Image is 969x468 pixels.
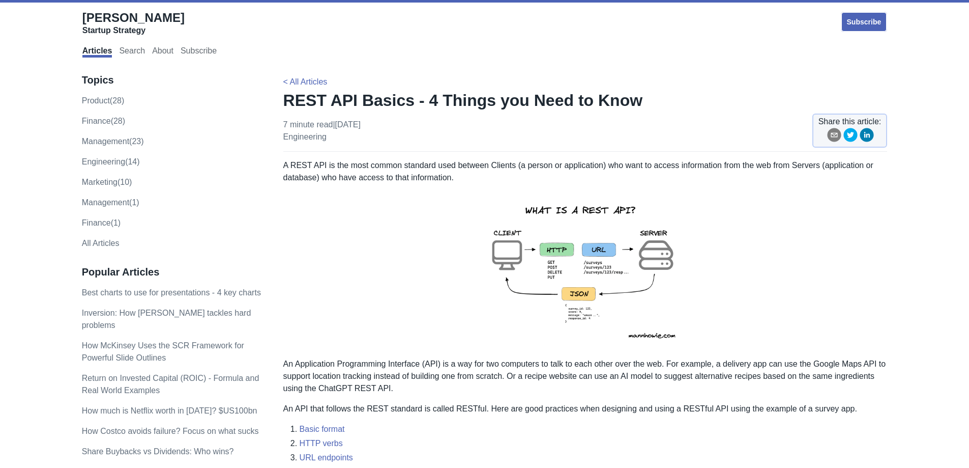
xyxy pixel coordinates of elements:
[119,46,145,58] a: Search
[82,117,125,125] a: finance(28)
[82,427,259,435] a: How Costco avoids failure? Focus on what sucks
[82,447,234,456] a: Share Buybacks vs Dividends: Who wins?
[827,128,841,146] button: email
[474,192,696,350] img: rest-api
[300,425,345,433] a: Basic format
[841,12,888,32] a: Subscribe
[283,403,888,415] p: An API that follows the REST standard is called RESTful. Here are good practices when designing a...
[82,11,185,24] span: [PERSON_NAME]
[283,90,888,111] h1: REST API Basics - 4 Things you Need to Know
[843,128,858,146] button: twitter
[82,406,257,415] a: How much is Netflix worth in [DATE]? $US100bn
[82,218,121,227] a: Finance(1)
[860,128,874,146] button: linkedin
[82,266,262,279] h3: Popular Articles
[82,96,125,105] a: product(28)
[82,157,140,166] a: engineering(14)
[82,288,261,297] a: Best charts to use for presentations - 4 key charts
[283,77,328,86] a: < All Articles
[152,46,173,58] a: About
[283,132,327,141] a: engineering
[82,341,244,362] a: How McKinsey Uses the SCR Framework for Powerful Slide Outlines
[181,46,217,58] a: Subscribe
[300,439,343,448] a: HTTP verbs
[300,453,353,462] a: URL endpoints
[82,178,132,186] a: marketing(10)
[283,358,888,395] p: An Application Programming Interface (API) is a way for two computers to talk to each other over ...
[82,309,251,329] a: Inversion: How [PERSON_NAME] tackles hard problems
[82,46,112,58] a: Articles
[82,74,262,87] h3: Topics
[82,198,139,207] a: Management(1)
[82,374,259,395] a: Return on Invested Capital (ROIC) - Formula and Real World Examples
[82,25,185,36] div: Startup Strategy
[283,119,361,143] p: 7 minute read | [DATE]
[818,116,882,128] span: Share this article:
[82,239,120,247] a: All Articles
[82,10,185,36] a: [PERSON_NAME]Startup Strategy
[82,137,144,146] a: management(23)
[283,159,888,184] p: A REST API is the most common standard used between Clients (a person or application) who want to...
